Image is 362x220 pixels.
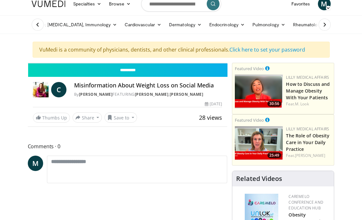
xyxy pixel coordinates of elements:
[205,18,249,31] a: Endocrinology
[33,42,330,58] div: VuMedi is a community of physicians, dentists, and other clinical professionals.
[73,112,102,123] button: Share
[28,142,227,151] span: Comments 0
[74,82,222,89] h4: Misinformation About Weight Loss on Social Media
[199,114,222,121] span: 28 views
[205,101,222,107] div: [DATE]
[74,92,222,97] div: By FEATURING ,
[79,92,113,97] a: [PERSON_NAME]
[135,92,169,97] a: [PERSON_NAME]
[235,75,283,108] a: 30:56
[286,126,329,132] a: Lilly Medical Affairs
[235,126,283,160] a: 25:49
[267,101,281,107] span: 30:56
[51,82,66,97] a: C
[267,152,281,158] span: 25:49
[33,113,70,123] a: Thumbs Up
[289,18,333,31] a: Rheumatology
[235,126,283,160] img: e1208b6b-349f-4914-9dd7-f97803bdbf1d.png.150x105_q85_crop-smart_upscale.png
[286,101,331,107] div: Feat.
[286,133,329,152] a: The Role of Obesity Care in Your Daily Practice
[286,75,329,80] a: Lilly Medical Affairs
[235,66,264,71] small: Featured Video
[295,153,325,158] a: [PERSON_NAME]
[33,82,49,97] img: Dr. Carolynn Francavilla
[104,112,137,123] button: Save to
[121,18,165,31] a: Cardiovascular
[295,101,309,107] a: M. Look
[235,117,264,123] small: Featured Video
[286,81,330,101] a: How to Discuss and Manage Obesity With Your Patients
[170,92,204,97] a: [PERSON_NAME]
[236,175,282,183] h4: Related Videos
[286,153,331,159] div: Feat.
[249,18,289,31] a: Pulmonology
[229,46,305,53] a: Click here to set your password
[165,18,205,31] a: Dermatology
[235,75,283,108] img: c98a6a29-1ea0-4bd5-8cf5-4d1e188984a7.png.150x105_q85_crop-smart_upscale.png
[28,18,121,31] a: Allergy, [MEDICAL_DATA], Immunology
[28,156,43,171] a: M
[32,1,65,7] img: VuMedi Logo
[289,194,323,211] a: CaReMeLO Conference and Education Hub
